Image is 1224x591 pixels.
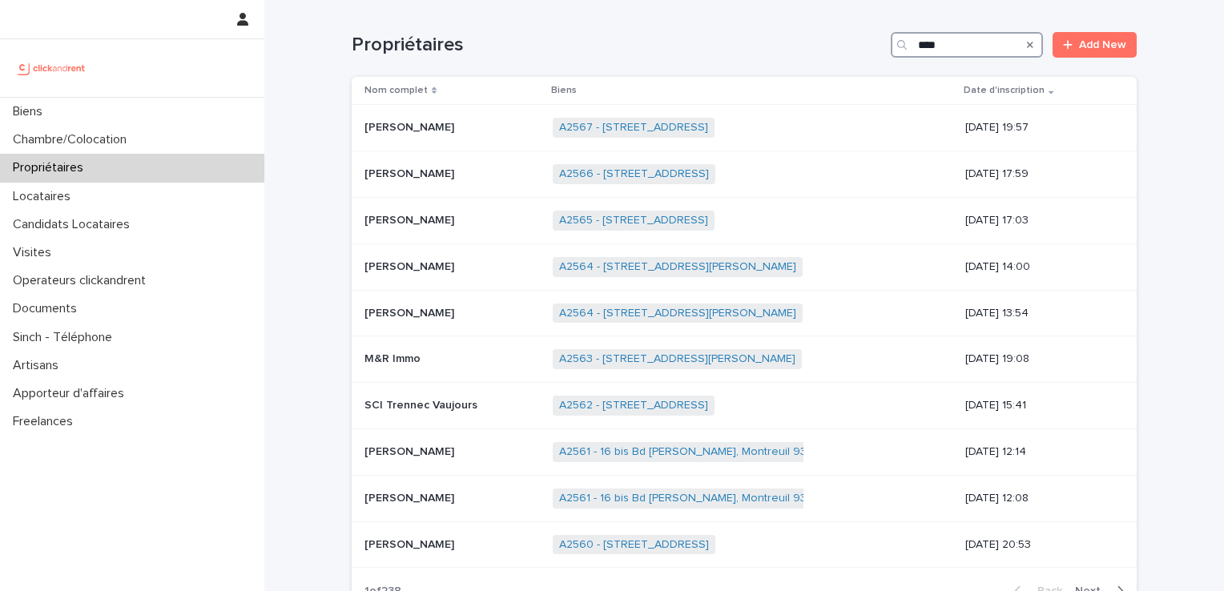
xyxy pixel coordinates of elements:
p: [DATE] 13:54 [965,307,1111,320]
p: [DATE] 14:00 [965,260,1111,274]
p: [DATE] 15:41 [965,399,1111,412]
img: UCB0brd3T0yccxBKYDjQ [13,52,91,84]
tr: [PERSON_NAME][PERSON_NAME] A2561 - 16 bis Bd [PERSON_NAME], Montreuil 93100 [DATE] 12:08 [352,475,1137,521]
p: Artisans [6,358,71,373]
a: A2565 - [STREET_ADDRESS] [559,214,708,227]
a: A2560 - [STREET_ADDRESS] [559,538,709,552]
tr: [PERSON_NAME][PERSON_NAME] A2566 - [STREET_ADDRESS] [DATE] 17:59 [352,151,1137,198]
a: A2563 - [STREET_ADDRESS][PERSON_NAME] [559,352,795,366]
p: [DATE] 20:53 [965,538,1111,552]
p: Candidats Locataires [6,217,143,232]
tr: [PERSON_NAME][PERSON_NAME] A2564 - [STREET_ADDRESS][PERSON_NAME] [DATE] 14:00 [352,243,1137,290]
p: Locataires [6,189,83,204]
p: Date d'inscription [964,82,1045,99]
h1: Propriétaires [352,34,884,57]
p: Biens [6,104,55,119]
p: Apporteur d'affaires [6,386,137,401]
input: Search [891,32,1043,58]
a: A2564 - [STREET_ADDRESS][PERSON_NAME] [559,260,796,274]
p: [PERSON_NAME] [364,488,457,505]
p: Freelances [6,414,86,429]
p: Propriétaires [6,160,96,175]
p: [DATE] 12:08 [965,492,1111,505]
p: [PERSON_NAME] [364,211,457,227]
p: [DATE] 17:03 [965,214,1111,227]
p: [DATE] 12:14 [965,445,1111,459]
p: Operateurs clickandrent [6,273,159,288]
p: [DATE] 19:57 [965,121,1111,135]
p: [DATE] 19:08 [965,352,1111,366]
p: [PERSON_NAME] [364,442,457,459]
tr: M&R ImmoM&R Immo A2563 - [STREET_ADDRESS][PERSON_NAME] [DATE] 19:08 [352,336,1137,383]
span: Add New [1079,39,1126,50]
a: A2564 - [STREET_ADDRESS][PERSON_NAME] [559,307,796,320]
a: Add New [1053,32,1137,58]
tr: [PERSON_NAME][PERSON_NAME] A2564 - [STREET_ADDRESS][PERSON_NAME] [DATE] 13:54 [352,290,1137,336]
p: M&R Immo [364,349,424,366]
a: A2561 - 16 bis Bd [PERSON_NAME], Montreuil 93100 [559,492,825,505]
p: [PERSON_NAME] [364,304,457,320]
p: [DATE] 17:59 [965,167,1111,181]
p: Chambre/Colocation [6,132,139,147]
tr: [PERSON_NAME][PERSON_NAME] A2567 - [STREET_ADDRESS] [DATE] 19:57 [352,105,1137,151]
p: SCI Trennec Vaujours [364,396,481,412]
p: Nom complet [364,82,428,99]
p: Biens [551,82,577,99]
a: A2567 - [STREET_ADDRESS] [559,121,708,135]
p: Visites [6,245,64,260]
p: [PERSON_NAME] [364,257,457,274]
tr: [PERSON_NAME][PERSON_NAME] A2560 - [STREET_ADDRESS] [DATE] 20:53 [352,521,1137,568]
a: A2566 - [STREET_ADDRESS] [559,167,709,181]
tr: [PERSON_NAME][PERSON_NAME] A2561 - 16 bis Bd [PERSON_NAME], Montreuil 93100 [DATE] 12:14 [352,428,1137,475]
tr: [PERSON_NAME][PERSON_NAME] A2565 - [STREET_ADDRESS] [DATE] 17:03 [352,197,1137,243]
p: [PERSON_NAME] [364,118,457,135]
p: Sinch - Téléphone [6,330,125,345]
p: [PERSON_NAME] [364,164,457,181]
tr: SCI Trennec VaujoursSCI Trennec Vaujours A2562 - [STREET_ADDRESS] [DATE] 15:41 [352,383,1137,429]
a: A2561 - 16 bis Bd [PERSON_NAME], Montreuil 93100 [559,445,825,459]
p: [PERSON_NAME] [364,535,457,552]
a: A2562 - [STREET_ADDRESS] [559,399,708,412]
p: Documents [6,301,90,316]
